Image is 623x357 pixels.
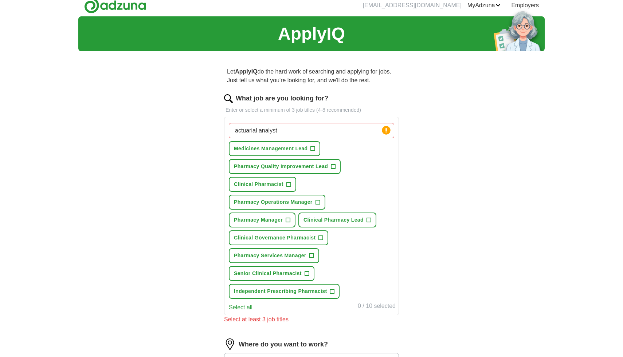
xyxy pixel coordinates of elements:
[239,340,328,349] label: Where do you want to work?
[224,64,399,88] p: Let do the hard work of searching and applying for jobs. Just tell us what you're looking for, an...
[234,145,307,152] span: Medicines Management Lead
[229,141,320,156] button: Medicines Management Lead
[229,248,319,263] button: Pharmacy Services Manager
[229,159,341,174] button: Pharmacy Quality Improvement Lead
[363,1,462,10] li: [EMAIL_ADDRESS][DOMAIN_NAME]
[467,1,501,10] a: MyAdzuna
[224,94,233,103] img: search.png
[229,230,328,245] button: Clinical Governance Pharmacist
[229,213,295,227] button: Pharmacy Manager
[229,266,314,281] button: Senior Clinical Pharmacist
[298,213,376,227] button: Clinical Pharmacy Lead
[234,270,302,277] span: Senior Clinical Pharmacist
[229,177,296,192] button: Clinical Pharmacist
[224,315,399,324] div: Select at least 3 job titles
[303,216,364,224] span: Clinical Pharmacy Lead
[236,94,328,103] label: What job are you looking for?
[234,287,327,295] span: Independent Prescribing Pharmacist
[235,68,257,75] strong: ApplyIQ
[234,216,283,224] span: Pharmacy Manager
[229,284,340,299] button: Independent Prescribing Pharmacist
[229,303,252,312] button: Select all
[234,234,316,242] span: Clinical Governance Pharmacist
[511,1,539,10] a: Employers
[234,181,283,188] span: Clinical Pharmacist
[278,21,345,47] h1: ApplyIQ
[234,252,306,259] span: Pharmacy Services Manager
[229,123,394,138] input: Type a job title and press enter
[229,195,325,210] button: Pharmacy Operations Manager
[234,198,313,206] span: Pharmacy Operations Manager
[224,338,236,350] img: location.png
[224,106,399,114] p: Enter or select a minimum of 3 job titles (4-8 recommended)
[234,163,328,170] span: Pharmacy Quality Improvement Lead
[358,302,396,312] div: 0 / 10 selected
